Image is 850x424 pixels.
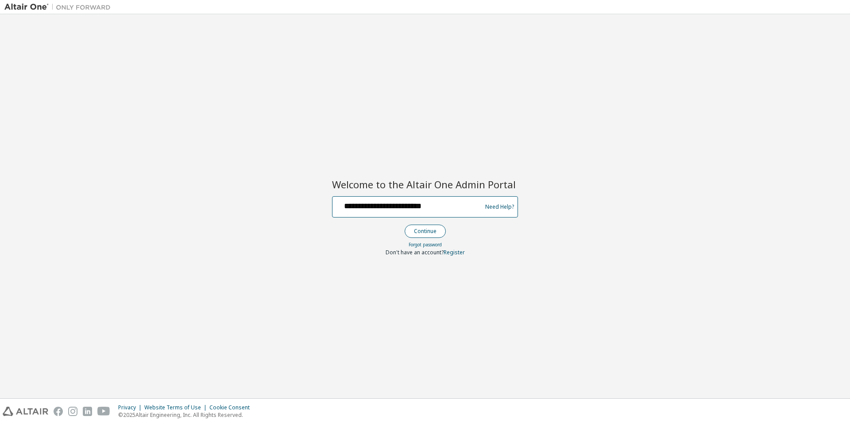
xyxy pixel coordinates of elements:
[444,249,465,256] a: Register
[144,404,209,411] div: Website Terms of Use
[83,407,92,416] img: linkedin.svg
[68,407,77,416] img: instagram.svg
[386,249,444,256] span: Don't have an account?
[4,3,115,12] img: Altair One
[332,178,518,191] h2: Welcome to the Altair One Admin Portal
[54,407,63,416] img: facebook.svg
[3,407,48,416] img: altair_logo.svg
[485,206,514,207] a: Need Help?
[209,404,255,411] div: Cookie Consent
[97,407,110,416] img: youtube.svg
[118,411,255,419] p: © 2025 Altair Engineering, Inc. All Rights Reserved.
[405,225,446,238] button: Continue
[118,404,144,411] div: Privacy
[409,241,442,248] a: Forgot password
